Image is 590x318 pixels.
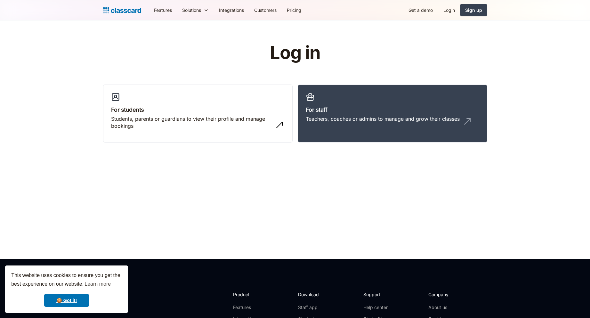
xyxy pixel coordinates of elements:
[298,85,487,143] a: For staffTeachers, coaches or admins to manage and grow their classes
[438,3,460,17] a: Login
[249,3,282,17] a: Customers
[233,304,267,311] a: Features
[103,6,141,15] a: Logo
[111,105,285,114] h3: For students
[363,291,389,298] h2: Support
[306,115,460,122] div: Teachers, coaches or admins to manage and grow their classes
[298,291,324,298] h2: Download
[193,43,397,63] h1: Log in
[363,304,389,311] a: Help center
[465,7,482,13] div: Sign up
[149,3,177,17] a: Features
[214,3,249,17] a: Integrations
[403,3,438,17] a: Get a demo
[428,304,471,311] a: About us
[103,85,293,143] a: For studentsStudents, parents or guardians to view their profile and manage bookings
[282,3,306,17] a: Pricing
[233,291,267,298] h2: Product
[84,279,112,289] a: learn more about cookies
[111,115,272,130] div: Students, parents or guardians to view their profile and manage bookings
[306,105,479,114] h3: For staff
[460,4,487,16] a: Sign up
[182,7,201,13] div: Solutions
[44,294,89,307] a: dismiss cookie message
[11,272,122,289] span: This website uses cookies to ensure you get the best experience on our website.
[5,265,128,313] div: cookieconsent
[177,3,214,17] div: Solutions
[428,291,471,298] h2: Company
[298,304,324,311] a: Staff app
